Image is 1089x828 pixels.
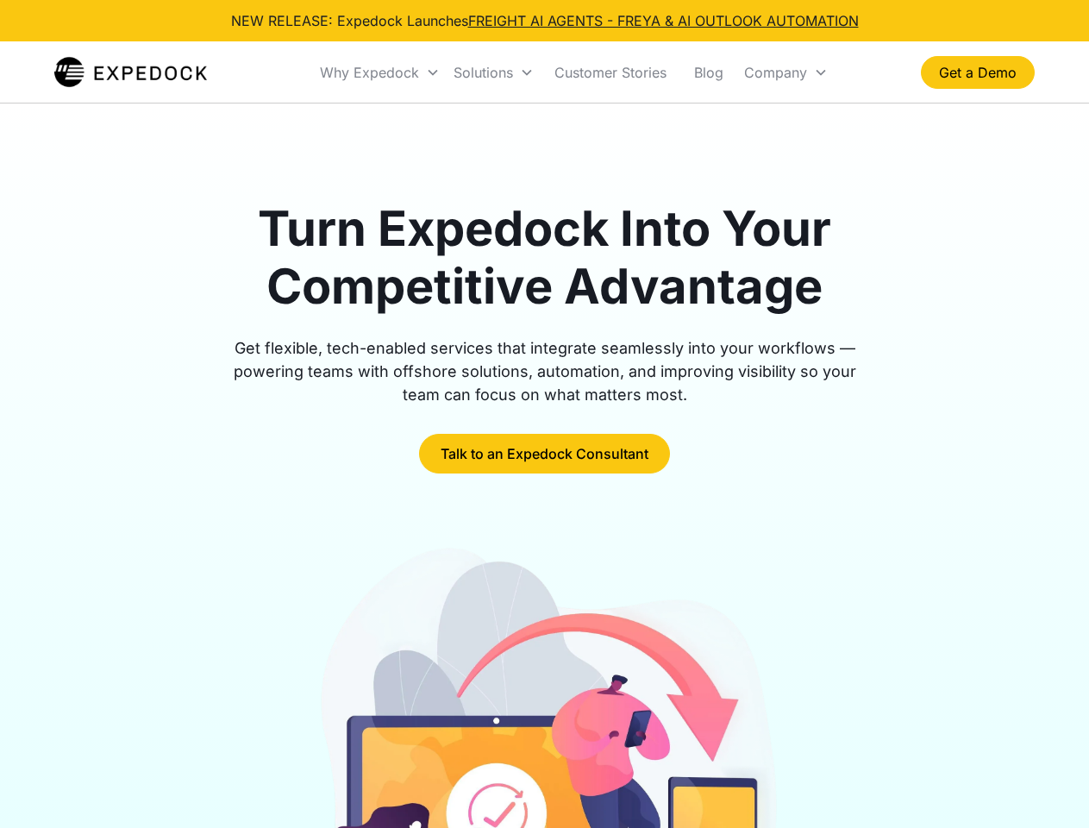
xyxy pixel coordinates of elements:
[1003,745,1089,828] iframe: Chat Widget
[54,55,207,90] img: Expedock Logo
[214,200,876,316] h1: Turn Expedock Into Your Competitive Advantage
[419,434,670,474] a: Talk to an Expedock Consultant
[313,43,447,102] div: Why Expedock
[54,55,207,90] a: home
[454,64,513,81] div: Solutions
[468,12,859,29] a: FREIGHT AI AGENTS - FREYA & AI OUTLOOK AUTOMATION
[231,10,859,31] div: NEW RELEASE: Expedock Launches
[921,56,1035,89] a: Get a Demo
[680,43,737,102] a: Blog
[214,336,876,406] div: Get flexible, tech-enabled services that integrate seamlessly into your workflows — powering team...
[320,64,419,81] div: Why Expedock
[541,43,680,102] a: Customer Stories
[744,64,807,81] div: Company
[737,43,835,102] div: Company
[447,43,541,102] div: Solutions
